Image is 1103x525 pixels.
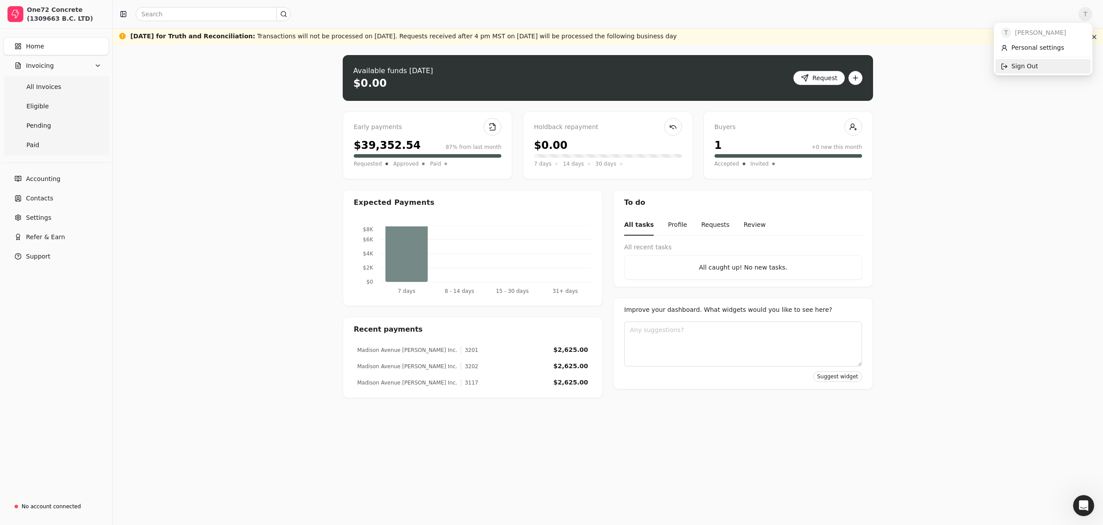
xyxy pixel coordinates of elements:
[624,215,654,236] button: All tasks
[1011,43,1064,52] span: Personal settings
[136,7,291,21] input: Search
[552,288,577,294] tspan: 31+ days
[553,345,588,355] div: $2,625.00
[4,209,109,226] a: Settings
[26,213,51,222] span: Settings
[26,121,51,130] span: Pending
[5,117,107,134] a: Pending
[614,190,873,215] div: To do
[343,317,602,342] div: Recent payments
[624,243,862,252] div: All recent tasks
[4,170,109,188] a: Accounting
[4,248,109,265] button: Support
[461,379,478,387] div: 3117
[4,499,109,514] a: No account connected
[5,136,107,154] a: Paid
[1011,62,1038,71] span: Sign Out
[624,305,862,314] div: Improve your dashboard. What widgets would you like to see here?
[4,37,109,55] a: Home
[430,159,441,168] span: Paid
[461,346,478,354] div: 3201
[26,140,39,150] span: Paid
[353,76,387,90] div: $0.00
[26,102,49,111] span: Eligible
[363,226,374,233] tspan: $8K
[398,288,415,294] tspan: 7 days
[1073,495,1094,516] iframe: Intercom live chat
[751,159,769,168] span: Invited
[26,194,53,203] span: Contacts
[793,71,845,85] button: Request
[363,237,374,243] tspan: $6K
[1001,27,1011,38] span: T
[22,503,81,510] div: No account connected
[813,371,862,382] button: Suggest widget
[496,288,529,294] tspan: 15 - 30 days
[701,215,729,236] button: Requests
[714,159,739,168] span: Accepted
[4,57,109,74] button: Invoicing
[714,122,862,132] div: Buyers
[357,346,457,354] div: Madison Avenue [PERSON_NAME] Inc.
[553,362,588,371] div: $2,625.00
[354,159,382,168] span: Requested
[444,288,474,294] tspan: 8 - 14 days
[27,5,105,23] div: One72 Concrete (1309663 B.C. LTD)
[534,122,681,132] div: Holdback repayment
[357,362,457,370] div: Madison Avenue [PERSON_NAME] Inc.
[534,137,567,153] div: $0.00
[357,379,457,387] div: Madison Avenue [PERSON_NAME] Inc.
[5,78,107,96] a: All Invoices
[1015,28,1066,37] span: [PERSON_NAME]
[130,32,677,41] div: Transactions will not be processed on [DATE]. Requests received after 4 pm MST on [DATE] will be ...
[26,82,61,92] span: All Invoices
[714,137,722,153] div: 1
[130,33,255,40] span: [DATE] for Truth and Reconciliation :
[744,215,766,236] button: Review
[26,174,60,184] span: Accounting
[4,228,109,246] button: Refer & Earn
[5,97,107,115] a: Eligible
[596,159,616,168] span: 30 days
[354,137,421,153] div: $39,352.54
[26,233,65,242] span: Refer & Earn
[668,215,687,236] button: Profile
[363,251,374,257] tspan: $4K
[354,122,501,132] div: Early payments
[563,159,584,168] span: 14 days
[632,263,855,272] div: All caught up! No new tasks.
[553,378,588,387] div: $2,625.00
[354,197,434,208] div: Expected Payments
[4,189,109,207] a: Contacts
[446,143,502,151] div: 87% from last month
[461,362,478,370] div: 3202
[363,265,374,271] tspan: $2K
[393,159,419,168] span: Approved
[26,42,44,51] span: Home
[534,159,551,168] span: 7 days
[366,279,373,285] tspan: $0
[1078,7,1092,21] button: T
[26,61,54,70] span: Invoicing
[811,143,862,151] div: +0 new this month
[26,252,50,261] span: Support
[994,23,1092,75] div: T
[353,66,433,76] div: Available funds [DATE]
